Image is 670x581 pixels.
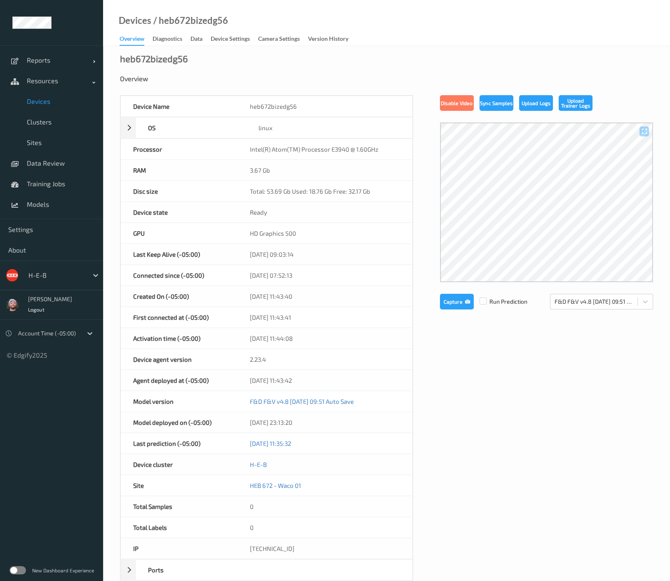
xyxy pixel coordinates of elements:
[121,412,237,433] div: Model deployed on (-05:00)
[237,223,412,244] div: HD Graphics 500
[120,33,153,46] a: Overview
[308,33,357,45] a: Version History
[121,244,237,265] div: Last Keep Alive (-05:00)
[120,75,653,83] div: Overview
[121,496,237,517] div: Total Samples
[480,95,513,111] button: Sync Samples
[237,496,412,517] div: 0
[121,328,237,349] div: Activation time (-05:00)
[121,139,237,159] div: Processor
[237,328,412,349] div: [DATE] 11:44:08
[250,461,267,468] a: H-E-B
[119,16,151,25] a: Devices
[474,298,527,306] span: Run Prediction
[121,160,237,180] div: RAM
[121,538,237,559] div: IP
[121,286,237,307] div: Created On (-05:00)
[121,391,237,412] div: Model version
[121,265,237,286] div: Connected since (-05:00)
[136,117,247,138] div: OS
[250,398,354,405] a: F&D F&V v4.8 [DATE] 09:51 Auto Save
[121,517,237,538] div: Total Labels
[153,33,190,45] a: Diagnostics
[246,117,412,138] div: linux
[237,160,412,180] div: 3.67 Gb
[237,265,412,286] div: [DATE] 07:52:13
[121,475,237,496] div: Site
[559,95,592,111] button: Upload Trainer Logs
[121,181,237,201] div: Disc size
[120,35,144,46] div: Overview
[237,349,412,370] div: 2.23.4
[190,33,211,45] a: Data
[153,35,182,45] div: Diagnostics
[250,440,291,447] a: [DATE] 11:35:32
[258,33,308,45] a: Camera Settings
[308,35,348,45] div: Version History
[120,54,188,63] div: heb672bizedg56
[121,370,237,391] div: Agent deployed at (-05:00)
[440,95,474,111] button: Disable Video
[519,95,553,111] button: Upload Logs
[237,307,412,328] div: [DATE] 11:43:41
[211,35,250,45] div: Device Settings
[237,244,412,265] div: [DATE] 09:03:14
[120,559,413,581] div: Ports
[121,454,237,475] div: Device cluster
[151,16,228,25] div: / heb672bizedg56
[440,294,474,309] button: Capture
[121,433,237,454] div: Last prediction (-05:00)
[237,202,412,223] div: Ready
[237,139,412,159] div: Intel(R) Atom(TM) Processor E3940 @ 1.60GHz
[237,96,412,117] div: heb672bizedg56
[121,202,237,223] div: Device state
[237,286,412,307] div: [DATE] 11:43:40
[237,181,412,201] div: Total: 53.69 Gb Used: 18.76 Gb Free: 32.17 Gb
[121,307,237,328] div: First connected at (-05:00)
[121,96,237,117] div: Device Name
[211,33,258,45] a: Device Settings
[237,538,412,559] div: [TECHNICAL_ID]
[250,482,301,489] a: HEB 672 - Waco 01
[258,35,300,45] div: Camera Settings
[120,117,413,138] div: OSlinux
[237,517,412,538] div: 0
[136,560,247,580] div: Ports
[190,35,202,45] div: Data
[237,370,412,391] div: [DATE] 11:43:42
[121,223,237,244] div: GPU
[237,412,412,433] div: [DATE] 23:13:20
[121,349,237,370] div: Device agent version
